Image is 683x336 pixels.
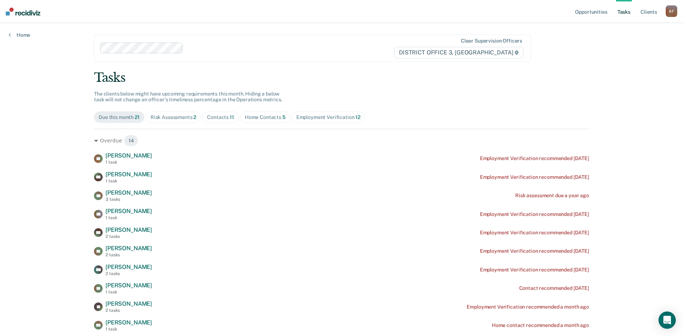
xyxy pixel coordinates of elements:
span: 21 [135,114,140,120]
span: 12 [355,114,360,120]
div: Employment Verification recommended a month ago [467,304,589,310]
span: [PERSON_NAME] [105,282,152,289]
div: Clear supervision officers [461,38,522,44]
span: [PERSON_NAME] [105,264,152,270]
span: [PERSON_NAME] [105,152,152,159]
div: Risk assessment due a year ago [515,193,589,199]
div: Tasks [94,70,589,85]
div: Employment Verification recommended [DATE] [480,230,589,236]
div: Employment Verification [296,114,360,120]
div: Open Intercom Messenger [659,311,676,329]
div: Contacts [207,114,234,120]
div: B F [666,5,677,17]
div: 1 task [105,289,152,295]
span: [PERSON_NAME] [105,226,152,233]
div: Employment Verification recommended [DATE] [480,248,589,254]
div: Employment Verification recommended [DATE] [480,174,589,180]
div: 2 tasks [105,234,152,239]
div: 1 task [105,160,152,165]
span: 2 [193,114,196,120]
span: 11 [230,114,234,120]
button: BF [666,5,677,17]
a: Home [9,32,30,38]
div: Employment Verification recommended [DATE] [480,211,589,217]
div: Contact recommended [DATE] [519,285,589,291]
div: Home Contacts [245,114,286,120]
span: [PERSON_NAME] [105,300,152,307]
div: Employment Verification recommended [DATE] [480,267,589,273]
span: DISTRICT OFFICE 3, [GEOGRAPHIC_DATA] [394,47,524,58]
div: 2 tasks [105,271,152,276]
div: 1 task [105,178,152,184]
span: [PERSON_NAME] [105,171,152,178]
div: 1 task [105,327,152,332]
div: Risk Assessments [150,114,197,120]
span: 5 [282,114,286,120]
span: 14 [124,135,139,146]
div: Due this month [99,114,140,120]
span: [PERSON_NAME] [105,189,152,196]
div: 2 tasks [105,308,152,313]
span: The clients below might have upcoming requirements this month. Hiding a below task will not chang... [94,91,282,103]
div: Home contact recommended a month ago [492,322,589,328]
span: [PERSON_NAME] [105,245,152,252]
span: [PERSON_NAME] [105,208,152,215]
div: Employment Verification recommended [DATE] [480,155,589,162]
div: 1 task [105,215,152,220]
img: Recidiviz [6,8,40,16]
div: 3 tasks [105,197,152,202]
span: [PERSON_NAME] [105,319,152,326]
div: Overdue 14 [94,135,589,146]
div: 2 tasks [105,252,152,257]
